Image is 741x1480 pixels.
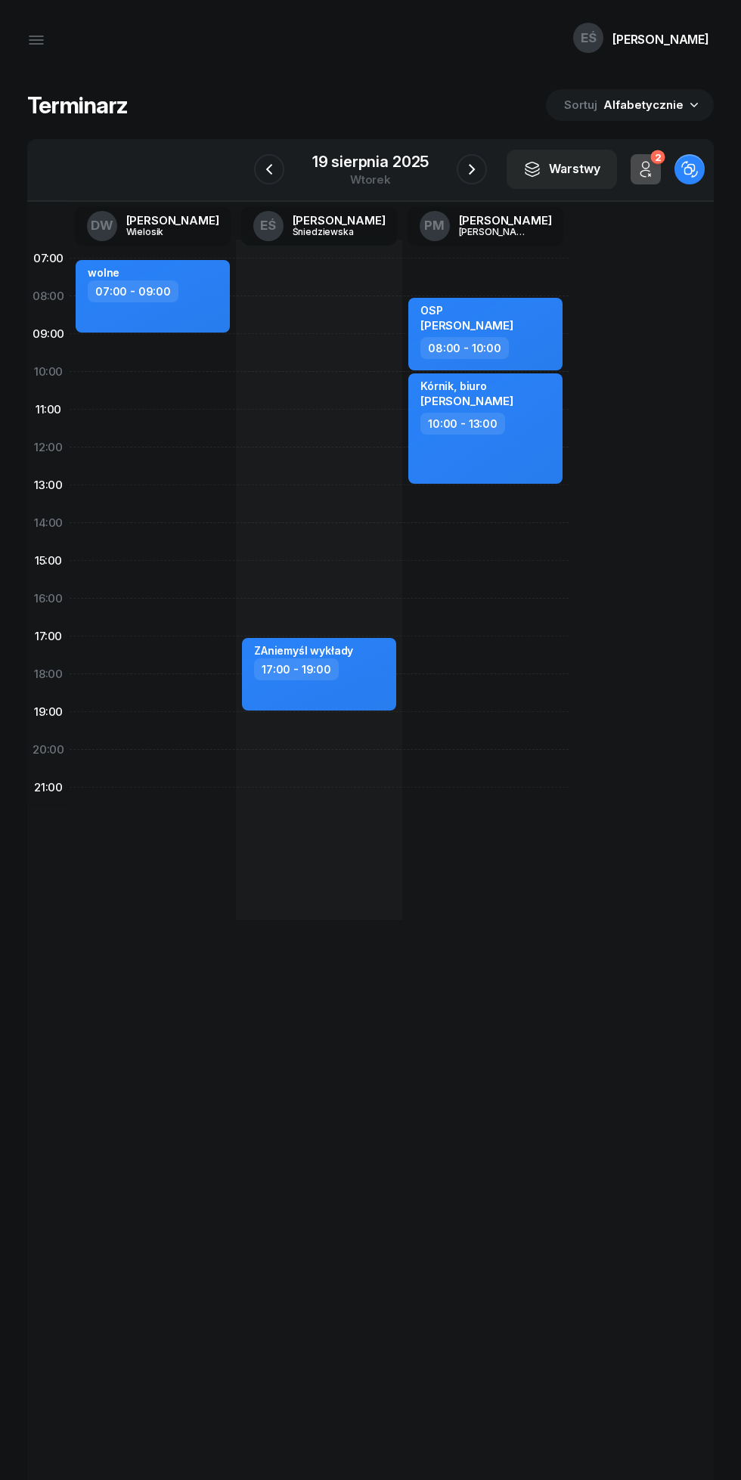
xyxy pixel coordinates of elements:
div: 17:00 - 19:00 [254,658,339,680]
div: 19 sierpnia 2025 [312,154,429,169]
span: EŚ [260,219,276,232]
a: DW[PERSON_NAME]Wielosik [75,206,231,246]
div: [PERSON_NAME] [612,33,709,45]
div: 2 [650,150,665,165]
div: 15:00 [27,542,70,580]
div: [PERSON_NAME] [459,215,552,226]
div: 08:00 [27,277,70,315]
div: 10:00 - 13:00 [420,413,505,435]
div: [PERSON_NAME] [459,227,532,237]
div: wolne [88,266,119,279]
div: 17:00 [27,618,70,655]
div: Warstwy [523,159,600,179]
div: [PERSON_NAME] [293,215,386,226]
a: PM[PERSON_NAME][PERSON_NAME] [408,206,564,246]
span: Sortuj [564,95,600,115]
span: EŚ [581,32,597,45]
div: 07:00 [27,240,70,277]
div: 10:00 [27,353,70,391]
button: Warstwy [507,150,617,189]
a: EŚ[PERSON_NAME]Śniedziewska [241,206,398,246]
span: [PERSON_NAME] [420,394,513,408]
div: 14:00 [27,504,70,542]
div: OSP [420,304,513,317]
span: [PERSON_NAME] [420,318,513,333]
div: Kórnik, biuro [420,379,513,392]
div: 11:00 [27,391,70,429]
div: 19:00 [27,693,70,731]
div: 21:00 [27,769,70,807]
div: [PERSON_NAME] [126,215,219,226]
div: Wielosik [126,227,199,237]
span: PM [424,219,445,232]
div: Śniedziewska [293,227,365,237]
span: DW [91,219,113,232]
div: ZAniemyśl wykłady [254,644,353,657]
div: 12:00 [27,429,70,466]
div: 18:00 [27,655,70,693]
div: 16:00 [27,580,70,618]
h1: Terminarz [27,91,128,119]
button: 2 [631,154,661,184]
div: 08:00 - 10:00 [420,337,509,359]
div: 09:00 [27,315,70,353]
button: Sortuj Alfabetycznie [546,89,714,121]
span: Alfabetycznie [603,98,684,112]
div: wtorek [312,174,429,185]
div: 07:00 - 09:00 [88,280,178,302]
div: 13:00 [27,466,70,504]
div: 20:00 [27,731,70,769]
